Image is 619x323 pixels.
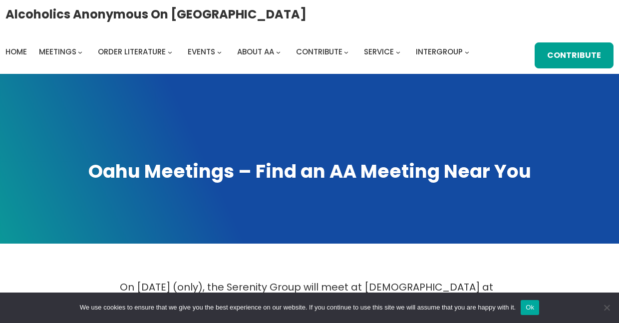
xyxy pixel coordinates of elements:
[535,42,614,68] a: Contribute
[364,46,394,57] span: Service
[39,46,76,57] span: Meetings
[296,45,342,59] a: Contribute
[416,46,463,57] span: Intergroup
[521,300,539,315] button: Ok
[276,49,281,54] button: About AA submenu
[5,3,307,25] a: Alcoholics Anonymous on [GEOGRAPHIC_DATA]
[344,49,348,54] button: Contribute submenu
[217,49,222,54] button: Events submenu
[5,45,473,59] nav: Intergroup
[602,303,612,313] span: No
[168,49,172,54] button: Order Literature submenu
[78,49,82,54] button: Meetings submenu
[237,45,274,59] a: About AA
[5,45,27,59] a: Home
[39,45,76,59] a: Meetings
[465,49,469,54] button: Intergroup submenu
[396,49,400,54] button: Service submenu
[120,279,499,313] p: On [DATE] (only), the Serenity Group will meet at [DEMOGRAPHIC_DATA] at [STREET_ADDRESS], the sam...
[296,46,342,57] span: Contribute
[5,46,27,57] span: Home
[98,46,166,57] span: Order Literature
[188,46,215,57] span: Events
[10,159,609,184] h1: Oahu Meetings – Find an AA Meeting Near You
[188,45,215,59] a: Events
[237,46,274,57] span: About AA
[364,45,394,59] a: Service
[80,303,516,313] span: We use cookies to ensure that we give you the best experience on our website. If you continue to ...
[416,45,463,59] a: Intergroup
